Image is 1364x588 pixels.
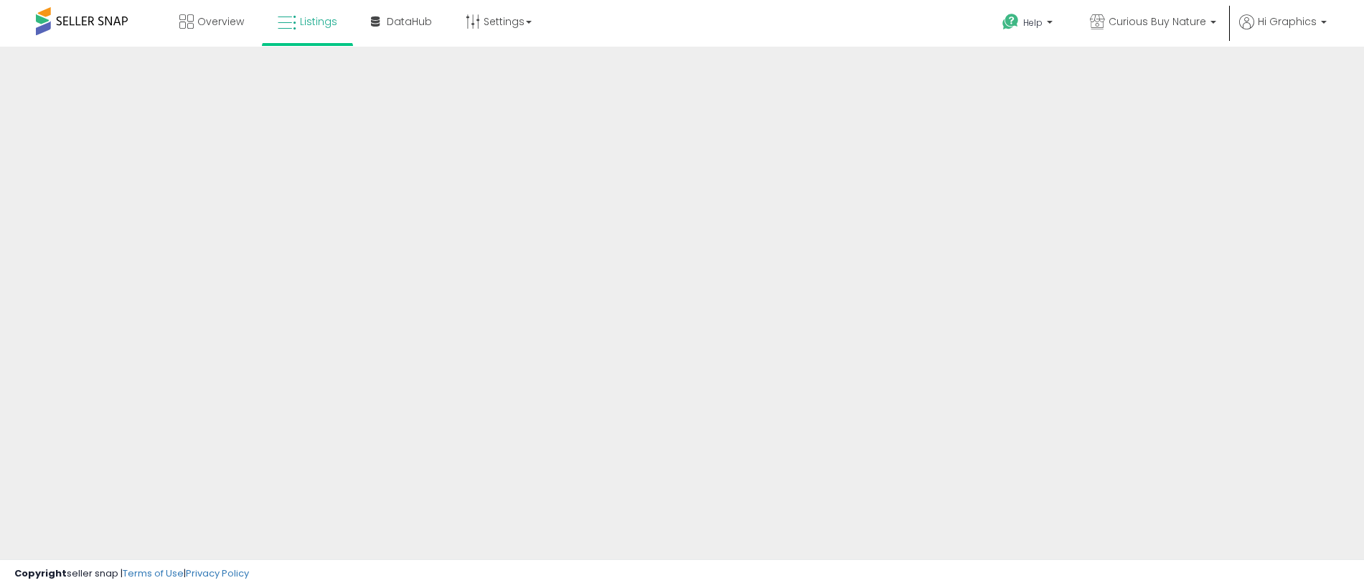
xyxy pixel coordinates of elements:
span: Curious Buy Nature [1109,14,1206,29]
a: Hi Graphics [1239,14,1327,47]
span: Hi Graphics [1258,14,1317,29]
i: Get Help [1002,13,1020,31]
span: DataHub [387,14,432,29]
strong: Copyright [14,566,67,580]
span: Overview [197,14,244,29]
a: Terms of Use [123,566,184,580]
a: Help [991,2,1067,47]
span: Listings [300,14,337,29]
div: seller snap | | [14,567,249,581]
a: Privacy Policy [186,566,249,580]
span: Help [1023,17,1043,29]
